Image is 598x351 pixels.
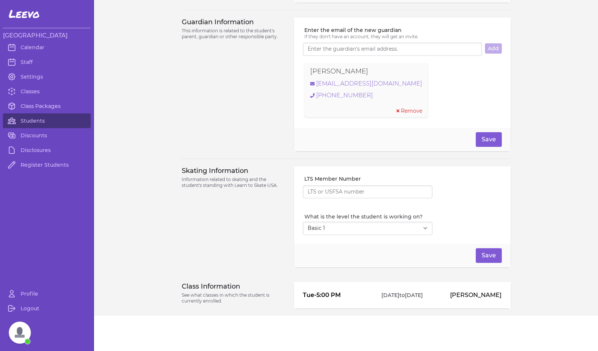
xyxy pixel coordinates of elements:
[304,26,501,34] label: Enter the email of the new guardian
[3,69,91,84] a: Settings
[182,166,286,175] h3: Skating Information
[485,43,502,54] button: Add
[3,113,91,128] a: Students
[182,18,286,26] h3: Guardian Information
[401,107,422,115] span: Remove
[303,291,367,300] p: Tue - 5:00 PM
[3,84,91,99] a: Classes
[303,185,432,199] input: LTS or USFSA number
[476,132,502,147] button: Save
[304,34,501,40] p: If they don't have an account, they will get an invite.
[3,55,91,69] a: Staff
[3,99,91,113] a: Class Packages
[310,91,422,100] a: [PHONE_NUMBER]
[182,292,286,304] p: See what classes in which the student is currently enrolled.
[310,79,422,88] a: [EMAIL_ADDRESS][DOMAIN_NAME]
[182,177,286,188] p: Information related to skating and the student's standing with Learn to Skate USA.
[370,292,434,299] p: [DATE] to [DATE]
[303,43,482,56] input: Enter the guardian's email address.
[304,175,432,182] label: LTS Member Number
[182,282,286,291] h3: Class Information
[182,28,286,40] p: This information is related to the student's parent, guardian or other responsible party.
[476,248,502,263] button: Save
[3,40,91,55] a: Calendar
[3,31,91,40] h3: [GEOGRAPHIC_DATA]
[3,143,91,158] a: Disclosures
[9,322,31,344] div: Open chat
[437,291,501,300] p: [PERSON_NAME]
[396,107,422,115] button: Remove
[310,66,368,76] p: [PERSON_NAME]
[304,213,432,220] label: What is the level the student is working on?
[3,158,91,172] a: Register Students
[3,128,91,143] a: Discounts
[3,301,91,316] a: Logout
[3,286,91,301] a: Profile
[9,7,40,21] span: Leevo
